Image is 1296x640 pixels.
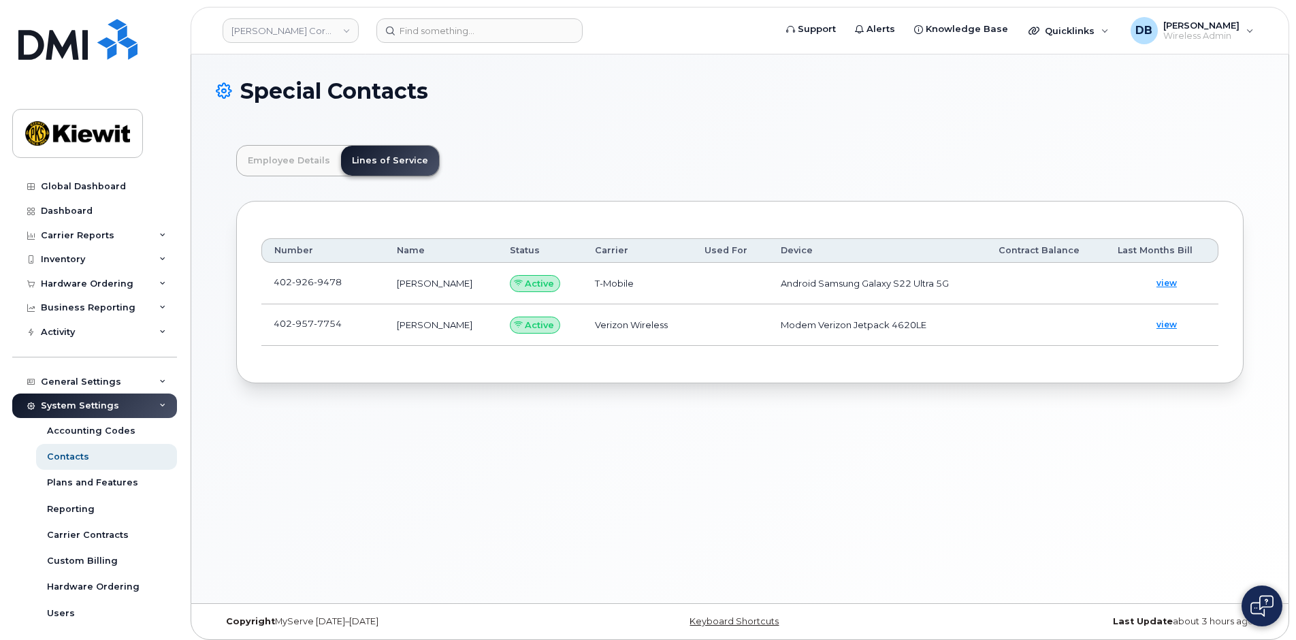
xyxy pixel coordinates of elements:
h1: Special Contacts [216,79,1264,103]
th: Name [385,238,498,263]
a: Keyboard Shortcuts [690,616,779,626]
td: [PERSON_NAME] [385,263,498,304]
td: Verizon Wireless [583,304,693,346]
th: Used For [692,238,768,263]
span: 926 [292,276,314,287]
a: Lines of Service [341,146,439,176]
td: T-Mobile [583,263,693,304]
img: Open chat [1250,595,1274,617]
span: Active [525,319,554,332]
strong: Copyright [226,616,275,626]
span: view [1156,319,1177,331]
th: Device [768,238,986,263]
td: Android Samsung Galaxy S22 Ultra 5G [768,263,986,304]
a: view [1118,268,1206,298]
td: [PERSON_NAME] [385,304,498,346]
th: Last Months Bill [1105,238,1218,263]
th: Number [261,238,385,263]
td: Modem Verizon Jetpack 4620LE [768,304,986,346]
a: Employee Details [237,146,341,176]
a: view [1118,310,1206,340]
strong: Last Update [1113,616,1173,626]
th: Carrier [583,238,693,263]
a: goToDevice [342,276,358,287]
span: 402 [274,318,342,329]
span: Active [525,277,554,290]
div: MyServe [DATE]–[DATE] [216,616,565,627]
span: 7754 [314,318,342,329]
span: 9478 [314,276,342,287]
span: view [1156,277,1177,289]
span: 957 [292,318,314,329]
th: Status [498,238,583,263]
span: 402 [274,276,342,287]
div: about 3 hours ago [915,616,1264,627]
a: goToDevice [342,318,358,329]
th: Contract Balance [986,238,1105,263]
